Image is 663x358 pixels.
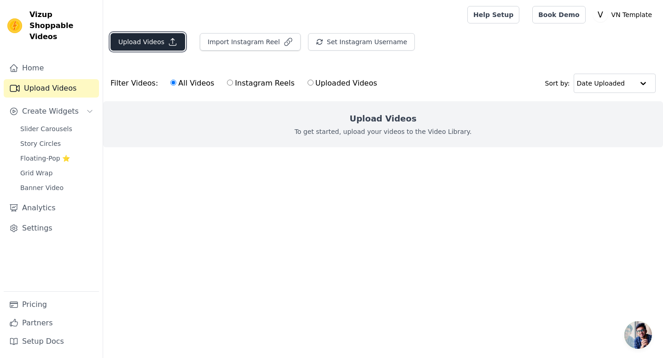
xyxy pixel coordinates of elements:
button: V VN Template [593,6,656,23]
span: Vizup Shoppable Videos [29,9,95,42]
a: Book Demo [532,6,585,23]
div: Sort by: [545,74,656,93]
a: Floating-Pop ⭐ [15,152,99,165]
a: Home [4,59,99,77]
div: Filter Videos: [110,73,382,94]
span: Grid Wrap [20,168,52,178]
label: Instagram Reels [227,77,295,89]
button: Create Widgets [4,102,99,121]
text: V [598,10,603,19]
p: VN Template [608,6,656,23]
button: Import Instagram Reel [200,33,301,51]
span: Slider Carousels [20,124,72,133]
label: All Videos [170,77,215,89]
input: Instagram Reels [227,80,233,86]
a: Settings [4,219,99,237]
a: Analytics [4,199,99,217]
div: Open chat [624,321,652,349]
a: Story Circles [15,137,99,150]
h2: Upload Videos [349,112,416,125]
label: Uploaded Videos [307,77,378,89]
input: Uploaded Videos [308,80,314,86]
img: Vizup [7,18,22,33]
a: Upload Videos [4,79,99,98]
span: Story Circles [20,139,61,148]
a: Slider Carousels [15,122,99,135]
a: Partners [4,314,99,332]
p: To get started, upload your videos to the Video Library. [295,127,472,136]
a: Banner Video [15,181,99,194]
a: Pricing [4,295,99,314]
button: Upload Videos [110,33,185,51]
span: Floating-Pop ⭐ [20,154,70,163]
a: Grid Wrap [15,167,99,179]
span: Create Widgets [22,106,79,117]
a: Help Setup [467,6,519,23]
span: Banner Video [20,183,64,192]
a: Setup Docs [4,332,99,351]
button: Set Instagram Username [308,33,415,51]
input: All Videos [170,80,176,86]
